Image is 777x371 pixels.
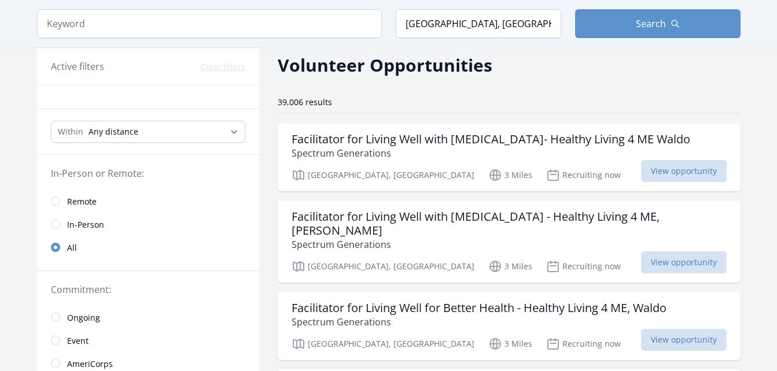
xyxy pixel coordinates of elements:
[37,213,259,236] a: In-Person
[67,358,113,370] span: AmeriCorps
[67,335,89,347] span: Event
[292,238,727,251] p: Spectrum Generations
[641,251,727,273] span: View opportunity
[37,329,259,352] a: Event
[546,259,621,273] p: Recruiting now
[278,52,492,78] h2: Volunteer Opportunities
[546,168,621,182] p: Recruiting now
[292,337,474,351] p: [GEOGRAPHIC_DATA], [GEOGRAPHIC_DATA]
[546,337,621,351] p: Recruiting now
[201,61,245,73] button: Clear filters
[51,283,245,296] legend: Commitment:
[292,315,666,329] p: Spectrum Generations
[641,160,727,182] span: View opportunity
[278,97,332,107] span: 39,006 results
[51,121,245,143] select: Search Radius
[488,259,532,273] p: 3 Miles
[278,123,741,191] a: Facilitator for Living Well with [MEDICAL_DATA]- Healthy Living 4 ME Waldo Spectrum Generations [...
[278,201,741,283] a: Facilitator for Living Well with [MEDICAL_DATA] - Healthy Living 4 ME, [PERSON_NAME] Spectrum Gen...
[292,301,666,315] h3: Facilitator for Living Well for Better Health - Healthy Living 4 ME, Waldo
[636,17,666,31] span: Search
[575,9,741,38] button: Search
[292,210,727,238] h3: Facilitator for Living Well with [MEDICAL_DATA] - Healthy Living 4 ME, [PERSON_NAME]
[67,196,97,207] span: Remote
[292,146,690,160] p: Spectrum Generations
[488,337,532,351] p: 3 Miles
[37,9,382,38] input: Keyword
[51,60,104,73] h3: Active filters
[292,168,474,182] p: [GEOGRAPHIC_DATA], [GEOGRAPHIC_DATA]
[67,242,77,254] span: All
[278,292,741,360] a: Facilitator for Living Well for Better Health - Healthy Living 4 ME, Waldo Spectrum Generations [...
[37,306,259,329] a: Ongoing
[292,132,690,146] h3: Facilitator for Living Well with [MEDICAL_DATA]- Healthy Living 4 ME Waldo
[37,190,259,213] a: Remote
[37,236,259,259] a: All
[641,329,727,351] span: View opportunity
[67,219,104,231] span: In-Person
[51,166,245,180] legend: In-Person or Remote:
[67,312,100,324] span: Ongoing
[488,168,532,182] p: 3 Miles
[292,259,474,273] p: [GEOGRAPHIC_DATA], [GEOGRAPHIC_DATA]
[396,9,561,38] input: Location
